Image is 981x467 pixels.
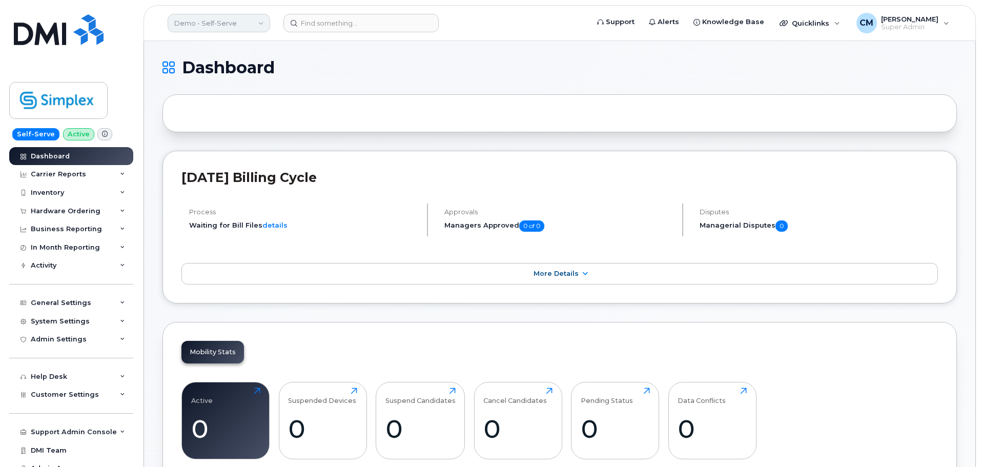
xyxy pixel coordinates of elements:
[775,220,788,232] span: 0
[444,220,673,232] h5: Managers Approved
[581,388,650,453] a: Pending Status0
[700,208,938,216] h4: Disputes
[191,388,213,404] div: Active
[581,414,650,444] div: 0
[534,270,579,277] span: More Details
[191,414,260,444] div: 0
[385,388,456,453] a: Suspend Candidates0
[483,388,547,404] div: Cancel Candidates
[483,388,553,453] a: Cancel Candidates0
[181,170,938,185] h2: [DATE] Billing Cycle
[182,60,275,75] span: Dashboard
[678,388,726,404] div: Data Conflicts
[519,220,544,232] span: 0 of 0
[581,388,633,404] div: Pending Status
[444,208,673,216] h4: Approvals
[288,414,357,444] div: 0
[385,414,456,444] div: 0
[288,388,356,404] div: Suspended Devices
[189,220,418,230] li: Waiting for Bill Files
[189,208,418,216] h4: Process
[288,388,357,453] a: Suspended Devices0
[678,388,747,453] a: Data Conflicts0
[385,388,456,404] div: Suspend Candidates
[262,221,288,229] a: details
[678,414,747,444] div: 0
[483,414,553,444] div: 0
[191,388,260,453] a: Active0
[700,220,938,232] h5: Managerial Disputes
